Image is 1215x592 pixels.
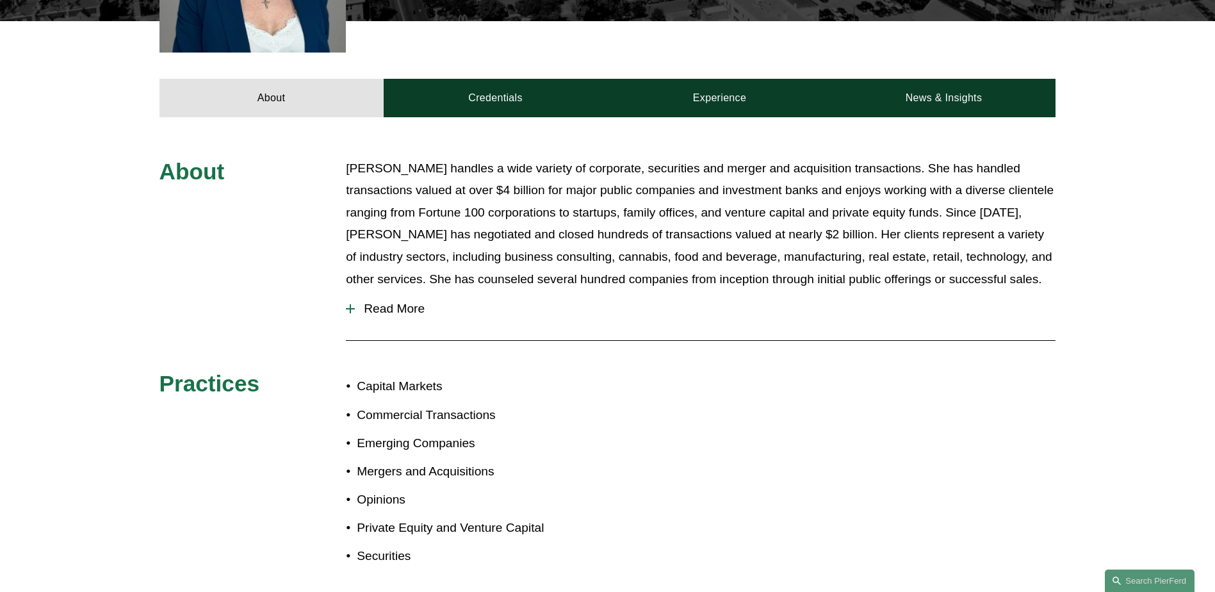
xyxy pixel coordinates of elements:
[357,517,607,539] p: Private Equity and Venture Capital
[357,432,607,455] p: Emerging Companies
[608,79,832,117] a: Experience
[159,159,225,184] span: About
[384,79,608,117] a: Credentials
[1105,570,1195,592] a: Search this site
[159,371,260,396] span: Practices
[346,292,1056,325] button: Read More
[831,79,1056,117] a: News & Insights
[357,404,607,427] p: Commercial Transactions
[357,489,607,511] p: Opinions
[357,545,607,568] p: Securities
[355,302,1056,316] span: Read More
[346,158,1056,290] p: [PERSON_NAME] handles a wide variety of corporate, securities and merger and acquisition transact...
[357,461,607,483] p: Mergers and Acquisitions
[159,79,384,117] a: About
[357,375,607,398] p: Capital Markets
